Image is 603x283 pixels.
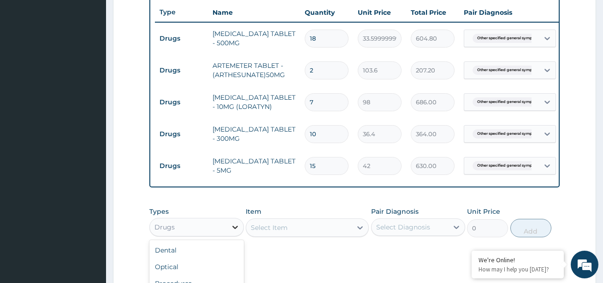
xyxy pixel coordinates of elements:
[459,3,561,22] th: Pair Diagnosis
[151,5,173,27] div: Minimize live chat window
[53,84,127,177] span: We're online!
[155,62,208,79] td: Drugs
[479,265,557,273] p: How may I help you today?
[208,120,300,148] td: [MEDICAL_DATA] TABLET - 300MG
[154,223,175,232] div: Drugs
[149,259,243,275] div: Optical
[149,208,169,216] label: Types
[479,256,557,264] div: We're Online!
[376,223,430,232] div: Select Diagnosis
[467,207,500,216] label: Unit Price
[155,94,208,111] td: Drugs
[208,24,300,52] td: [MEDICAL_DATA] TABLET - 500MG
[473,97,543,107] span: Other specified general sympto...
[208,152,300,180] td: [MEDICAL_DATA] TABLET - 5MG
[17,46,37,69] img: d_794563401_company_1708531726252_794563401
[208,3,300,22] th: Name
[473,34,543,43] span: Other specified general sympto...
[149,242,243,259] div: Dental
[246,207,261,216] label: Item
[208,88,300,116] td: [MEDICAL_DATA] TABLET - 10MG (LORATYN)
[5,187,176,219] textarea: Type your message and hit 'Enter'
[473,66,543,75] span: Other specified general sympto...
[155,30,208,47] td: Drugs
[371,207,419,216] label: Pair Diagnosis
[251,223,288,232] div: Select Item
[155,157,208,175] td: Drugs
[155,4,208,21] th: Type
[406,3,459,22] th: Total Price
[208,56,300,84] td: ARTEMETER TABLET - (ARTHESUNATE)50MG
[473,129,543,138] span: Other specified general sympto...
[510,219,551,237] button: Add
[353,3,406,22] th: Unit Price
[149,271,559,278] label: Comment
[155,126,208,143] td: Drugs
[473,161,543,170] span: Other specified general sympto...
[300,3,353,22] th: Quantity
[48,52,155,64] div: Chat with us now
